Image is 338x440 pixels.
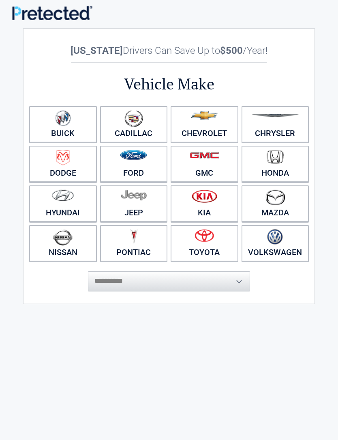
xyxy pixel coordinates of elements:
b: $500 [220,45,243,56]
a: Honda [242,146,309,182]
img: volkswagen [267,229,283,245]
img: Main Logo [12,6,92,20]
img: chevrolet [191,111,218,120]
a: Chrysler [242,106,309,142]
img: dodge [56,150,70,166]
img: cadillac [124,110,143,127]
img: kia [192,189,217,203]
h2: Vehicle Make [28,74,310,94]
a: Toyota [171,225,238,261]
img: honda [267,150,284,164]
img: gmc [190,152,219,159]
a: Cadillac [100,106,168,142]
img: chrysler [250,114,300,117]
a: Hyundai [29,185,97,222]
a: Pontiac [100,225,168,261]
img: toyota [195,229,214,242]
img: mazda [265,189,285,205]
a: Ford [100,146,168,182]
a: Buick [29,106,97,142]
img: ford [120,150,147,160]
img: nissan [53,229,73,246]
a: Mazda [242,185,309,222]
a: Chevrolet [171,106,238,142]
img: pontiac [130,229,138,244]
img: buick [55,110,71,126]
a: Nissan [29,225,97,261]
img: hyundai [51,189,74,201]
a: GMC [171,146,238,182]
a: Kia [171,185,238,222]
b: [US_STATE] [71,45,123,56]
a: Jeep [100,185,168,222]
h2: Drivers Can Save Up to /Year [28,45,310,56]
a: Dodge [29,146,97,182]
img: jeep [121,189,147,201]
a: Volkswagen [242,225,309,261]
